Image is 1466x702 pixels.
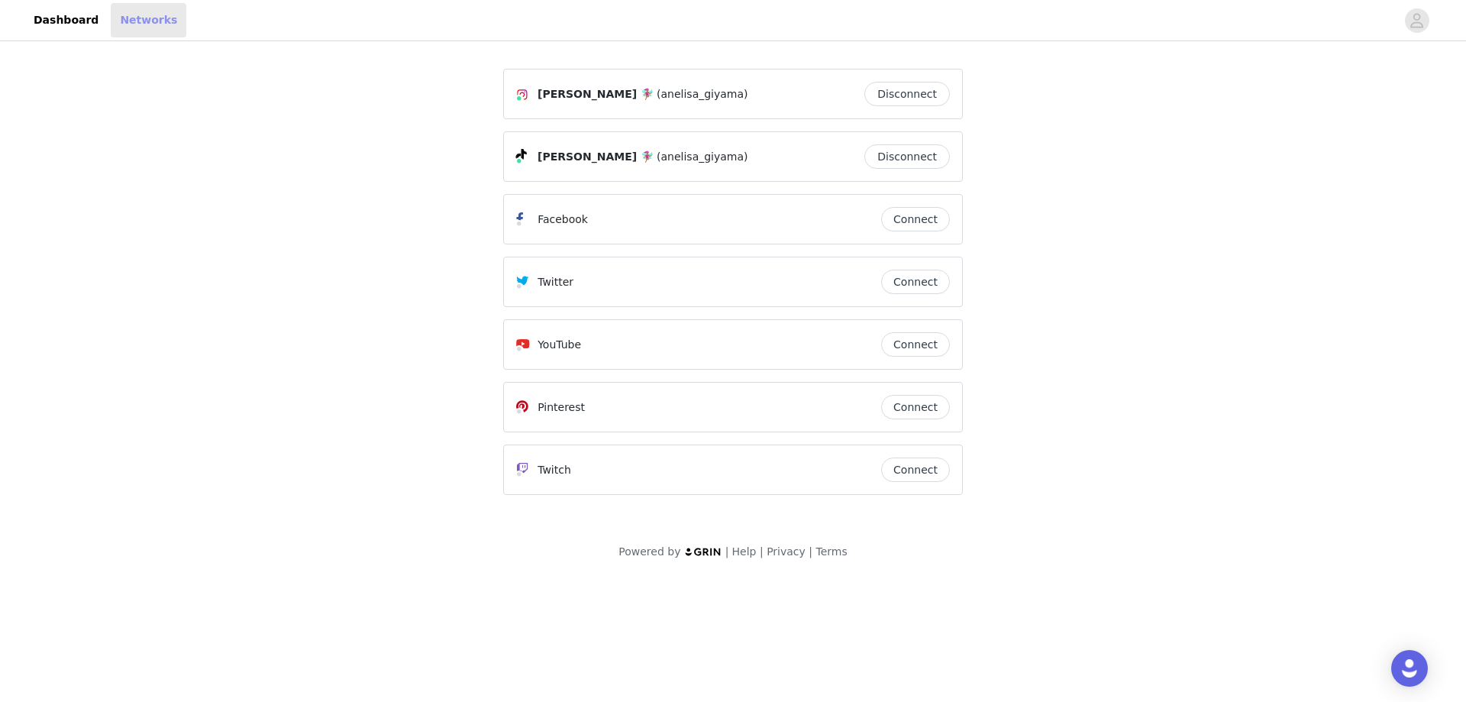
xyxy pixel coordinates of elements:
[760,545,764,558] span: |
[516,89,528,101] img: Instagram Icon
[538,86,654,102] span: [PERSON_NAME] 🧚🏽‍♀️
[657,149,748,165] span: (anelisa_giyama)
[881,270,950,294] button: Connect
[538,274,573,290] p: Twitter
[657,86,748,102] span: (anelisa_giyama)
[684,547,722,557] img: logo
[111,3,186,37] a: Networks
[538,400,585,416] p: Pinterest
[767,545,806,558] a: Privacy
[1409,8,1424,33] div: avatar
[815,545,847,558] a: Terms
[618,545,680,558] span: Powered by
[1391,650,1428,687] div: Open Intercom Messenger
[881,207,950,231] button: Connect
[881,395,950,419] button: Connect
[538,337,581,353] p: YouTube
[24,3,108,37] a: Dashboard
[881,458,950,482] button: Connect
[809,545,812,558] span: |
[538,462,571,478] p: Twitch
[538,149,654,165] span: [PERSON_NAME] 🧚🏽‍♀️
[732,545,757,558] a: Help
[538,212,588,228] p: Facebook
[864,144,950,169] button: Disconnect
[881,332,950,357] button: Connect
[725,545,729,558] span: |
[864,82,950,106] button: Disconnect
